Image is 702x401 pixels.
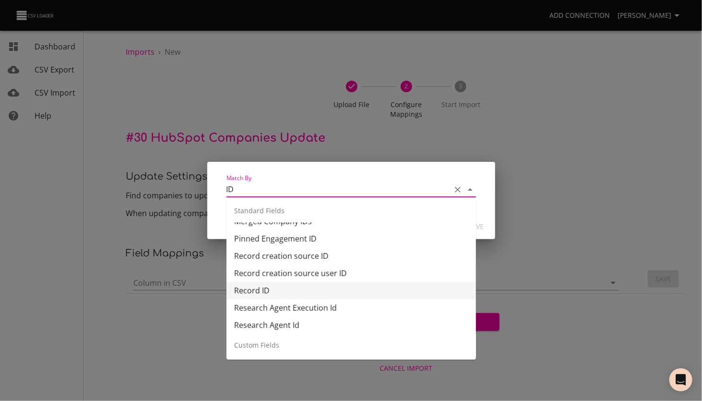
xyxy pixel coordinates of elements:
label: Match By [226,175,251,181]
button: Clear [451,183,464,196]
div: Open Intercom Messenger [669,368,692,391]
li: Customer Id [226,357,476,374]
div: Custom Fields [226,334,476,357]
li: Record creation source ID [226,247,476,265]
li: Record creation source user ID [226,265,476,282]
li: Research Agent Execution Id [226,299,476,316]
li: Research Agent Id [226,316,476,334]
div: Standard Fields [226,199,476,222]
li: Record ID [226,282,476,299]
button: Close [464,183,477,196]
li: Pinned Engagement ID [226,230,476,247]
